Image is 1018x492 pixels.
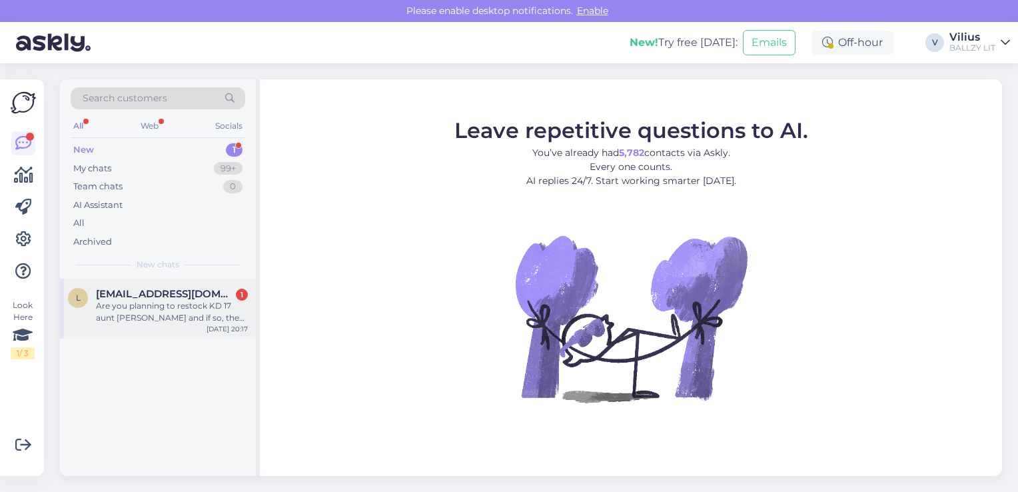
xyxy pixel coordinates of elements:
span: New chats [137,259,179,271]
div: All [71,117,86,135]
div: Are you planning to restock KD 17 aunt [PERSON_NAME] and if so, then when? [96,300,248,324]
div: New [73,143,94,157]
div: Socials [213,117,245,135]
div: Archived [73,235,112,249]
span: Enable [573,5,612,17]
span: Search customers [83,91,167,105]
div: Look Here [11,299,35,359]
div: V [925,33,944,52]
button: Emails [743,30,795,55]
p: You’ve already had contacts via Askly. Every one counts. AI replies 24/7. Start working smarter [... [454,145,808,187]
div: Try free [DATE]: [630,35,738,51]
div: Web [138,117,161,135]
div: 99+ [214,162,243,175]
span: l [76,293,81,303]
div: My chats [73,162,111,175]
img: Askly Logo [11,90,36,115]
b: 5,782 [619,146,644,158]
a: ViliusBALLZY LIT [949,32,1010,53]
span: liepa.cekanaviciute@icloud.com [96,288,235,300]
div: 1 [236,289,248,301]
span: Leave repetitive questions to AI. [454,117,808,143]
div: Vilius [949,32,995,43]
div: 1 [226,143,243,157]
img: No Chat active [511,198,751,438]
div: BALLZY LIT [949,43,995,53]
div: [DATE] 20:17 [207,324,248,334]
div: Off-hour [811,31,893,55]
div: 1 / 3 [11,347,35,359]
div: 0 [223,180,243,193]
div: Team chats [73,180,123,193]
b: New! [630,36,658,49]
div: AI Assistant [73,199,123,212]
div: All [73,217,85,230]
